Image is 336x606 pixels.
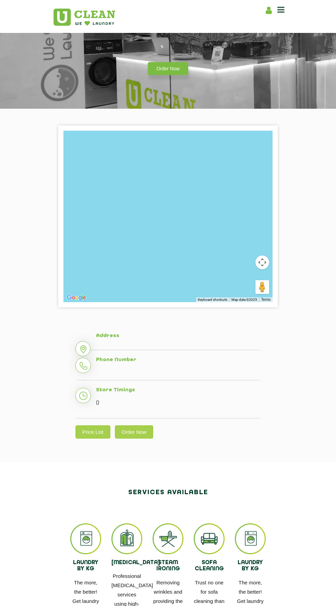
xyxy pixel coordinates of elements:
button: Keyboard shortcuts [198,297,227,302]
h4: LAUNDRY BY KG [235,560,266,572]
img: ss_icon_1.png [70,523,101,554]
h4: SOFA CLEANING [194,560,225,572]
button: Drag Pegman onto the map to open Street View [255,280,269,294]
h5: Address [96,333,261,339]
h5: Store Timings [96,387,261,393]
a: Open this area in Google Maps (opens a new window) [65,293,88,302]
h4: STEAM IRONING [153,560,183,572]
img: ss_icon_4.png [194,523,225,554]
img: ss_icon_1.png [235,523,266,554]
h2: Services available [53,486,283,499]
img: Google [65,293,88,302]
a: Terms [261,297,271,302]
h4: [MEDICAL_DATA] [111,560,142,566]
p: () [96,397,261,407]
h5: Phone Number [96,357,261,363]
h4: LAUNDRY BY KG [70,560,101,572]
a: Order Now [115,425,154,439]
img: ss_icon_3.png [153,523,183,554]
button: Map camera controls [255,256,269,269]
img: UClean Laundry and Dry Cleaning [53,9,115,26]
a: Order Now [148,62,188,75]
img: ss_icon_2.png [111,523,142,554]
span: Map data ©2025 [231,298,257,301]
a: Price List [75,425,110,439]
